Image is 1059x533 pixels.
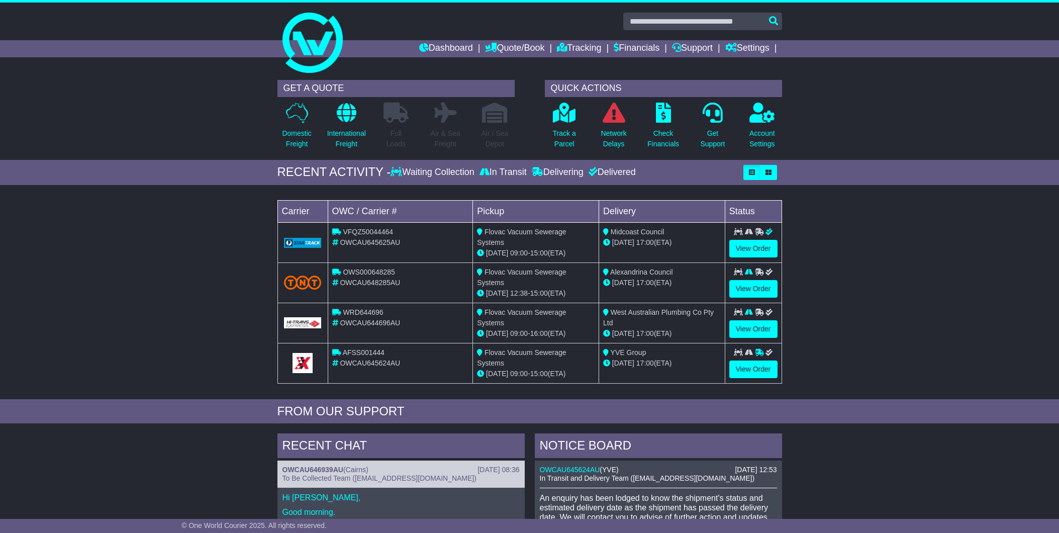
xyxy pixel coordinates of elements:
[611,228,664,236] span: Midcoast Council
[419,40,473,57] a: Dashboard
[343,308,383,316] span: WRD644696
[599,200,725,222] td: Delivery
[277,165,391,180] div: RECENT ACTIVITY -
[343,228,393,236] span: VFQZ50044464
[477,268,566,287] span: Flovac Vacuum Sewerage Systems
[340,359,400,367] span: OWCAU645624AU
[284,238,322,248] img: GetCarrierServiceLogo
[725,200,782,222] td: Status
[486,249,508,257] span: [DATE]
[601,128,626,149] p: Network Delays
[602,466,616,474] span: YVE
[477,248,595,258] div: - (ETA)
[277,80,515,97] div: GET A QUOTE
[277,404,782,419] div: FROM OUR SUPPORT
[477,369,595,379] div: - (ETA)
[729,361,778,378] a: View Order
[477,308,566,327] span: Flovac Vacuum Sewerage Systems
[700,102,725,155] a: GetSupport
[340,238,400,246] span: OWCAU645625AU
[282,507,520,517] p: Good morning.
[672,40,713,57] a: Support
[647,102,680,155] a: CheckFinancials
[486,370,508,378] span: [DATE]
[340,279,400,287] span: OWCAU648285AU
[282,493,520,502] p: Hi [PERSON_NAME],
[510,249,528,257] span: 09:00
[282,474,476,482] span: To Be Collected Team ([EMAIL_ADDRESS][DOMAIN_NAME])
[486,289,508,297] span: [DATE]
[284,317,322,328] img: GetCarrierServiceLogo
[729,280,778,298] a: View Order
[611,348,646,357] span: YVE Group
[477,288,595,299] div: - (ETA)
[647,128,679,149] p: Check Financials
[284,276,322,289] img: TNT_Domestic.png
[282,466,343,474] a: OWCAU646939AU
[343,348,384,357] span: AFSS001444
[327,128,366,149] p: International Freight
[749,102,776,155] a: AccountSettings
[729,240,778,257] a: View Order
[612,329,634,337] span: [DATE]
[614,40,659,57] a: Financials
[477,348,566,367] span: Flovac Vacuum Sewerage Systems
[603,308,714,327] span: West Australian Plumbing Co Pty Ltd
[636,359,654,367] span: 17:00
[530,249,548,257] span: 15:00
[557,40,601,57] a: Tracking
[535,433,782,461] div: NOTICE BOARD
[510,370,528,378] span: 09:00
[530,329,548,337] span: 16:00
[477,228,566,246] span: Flovac Vacuum Sewerage Systems
[530,370,548,378] span: 15:00
[281,102,312,155] a: DomesticFreight
[603,237,721,248] div: (ETA)
[346,466,366,474] span: Cairns
[431,128,460,149] p: Air & Sea Freight
[603,328,721,339] div: (ETA)
[600,102,627,155] a: NetworkDelays
[530,289,548,297] span: 15:00
[181,521,327,529] span: © One World Courier 2025. All rights reserved.
[328,200,473,222] td: OWC / Carrier #
[529,167,586,178] div: Delivering
[612,359,634,367] span: [DATE]
[636,279,654,287] span: 17:00
[477,466,519,474] div: [DATE] 08:36
[729,320,778,338] a: View Order
[610,268,673,276] span: Alexandrina Council
[636,238,654,246] span: 17:00
[473,200,599,222] td: Pickup
[282,466,520,474] div: ( )
[327,102,366,155] a: InternationalFreight
[586,167,636,178] div: Delivered
[277,433,525,461] div: RECENT CHAT
[477,167,529,178] div: In Transit
[477,328,595,339] div: - (ETA)
[735,466,777,474] div: [DATE] 12:53
[603,278,721,288] div: (ETA)
[553,128,576,149] p: Track a Parcel
[540,474,755,482] span: In Transit and Delivery Team ([EMAIL_ADDRESS][DOMAIN_NAME])
[540,493,777,522] p: An enquiry has been lodged to know the shipment's status and estimated delivery date as the shipm...
[612,279,634,287] span: [DATE]
[603,358,721,369] div: (ETA)
[277,200,328,222] td: Carrier
[540,466,600,474] a: OWCAU645624AU
[749,128,775,149] p: Account Settings
[293,353,313,373] img: GetCarrierServiceLogo
[340,319,400,327] span: OWCAU644696AU
[391,167,476,178] div: Waiting Collection
[383,128,409,149] p: Full Loads
[482,128,509,149] p: Air / Sea Depot
[636,329,654,337] span: 17:00
[545,80,782,97] div: QUICK ACTIONS
[510,289,528,297] span: 12:38
[510,329,528,337] span: 09:00
[725,40,769,57] a: Settings
[282,128,311,149] p: Domestic Freight
[485,40,544,57] a: Quote/Book
[486,329,508,337] span: [DATE]
[552,102,576,155] a: Track aParcel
